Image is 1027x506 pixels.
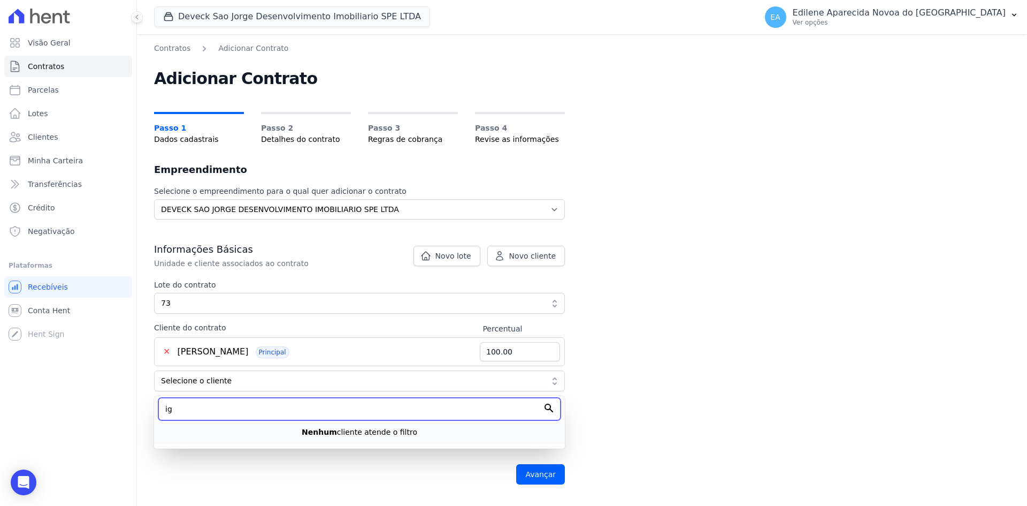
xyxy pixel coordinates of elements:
a: Novo cliente [487,246,565,266]
label: Selecione o empreendimento para o qual quer adicionar o contrato [154,186,565,197]
p: cliente atende o filtro [302,427,417,438]
span: Detalhes do contrato [261,134,351,145]
button: EA Edilene Aparecida Novoa do [GEOGRAPHIC_DATA] Ver opções [756,2,1027,32]
span: Negativação [28,226,75,237]
span: Passo 3 [368,123,458,134]
button: Deveck Sao Jorge Desenvolvimento Imobiliario SPE LTDA [154,6,430,27]
a: Parcelas [4,79,132,101]
a: Lotes [4,103,132,124]
span: Novo lote [435,251,471,261]
div: Plataformas [9,259,128,272]
strong: Nenhum [302,428,337,436]
span: Novo cliente [509,251,556,261]
h2: Adicionar Contrato [154,71,565,86]
a: Clientes [4,126,132,148]
button: 73 [154,293,565,314]
a: Minha Carteira [4,150,132,171]
span: Recebíveis [28,282,68,292]
p: Edilene Aparecida Novoa do [GEOGRAPHIC_DATA] [793,7,1006,18]
span: Passo 4 [475,123,565,134]
span: Contratos [28,61,64,72]
span: Conta Hent [28,305,70,316]
div: Open Intercom Messenger [11,470,36,495]
span: Dados cadastrais [154,134,244,145]
span: 73 [161,298,543,309]
a: Contratos [4,56,132,77]
span: Revise as informações [475,134,565,145]
span: EA [770,13,780,21]
button: Selecione o cliente [154,371,565,391]
p: Ver opções [793,18,1006,27]
a: Visão Geral [4,32,132,54]
input: Filtrar por nome [158,398,561,420]
a: Conta Hent [4,300,132,321]
span: Principal [256,346,289,358]
span: [PERSON_NAME] [178,346,249,357]
button: ✕ [159,345,174,358]
span: Parcelas [28,85,59,95]
a: Recebíveis [4,276,132,298]
span: Lotes [28,108,48,119]
a: Contratos [154,43,190,54]
span: Selecione o cliente [161,375,543,387]
span: Minha Carteira [28,155,83,166]
a: Adicionar Contrato [218,43,288,54]
span: Passo 2 [261,123,351,134]
input: Avançar [516,464,565,485]
nav: Breadcrumb [154,43,565,54]
span: Visão Geral [28,37,71,48]
span: Crédito [28,202,55,213]
h3: Informações Básicas [154,243,565,256]
label: Percentual [482,324,522,333]
span: Clientes [28,132,58,142]
label: Lote do contrato [154,280,565,291]
p: Unidade e cliente associados ao contrato [154,258,513,269]
h2: Empreendimento [154,162,565,177]
a: Crédito [4,197,132,218]
a: Transferências [4,173,132,195]
nav: Progress [154,112,565,145]
span: Transferências [28,179,82,190]
label: Cliente do contrato [154,322,482,334]
span: Regras de cobrança [368,134,458,145]
span: Passo 1 [154,123,244,134]
a: Negativação [4,221,132,242]
a: Novo lote [413,246,480,266]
